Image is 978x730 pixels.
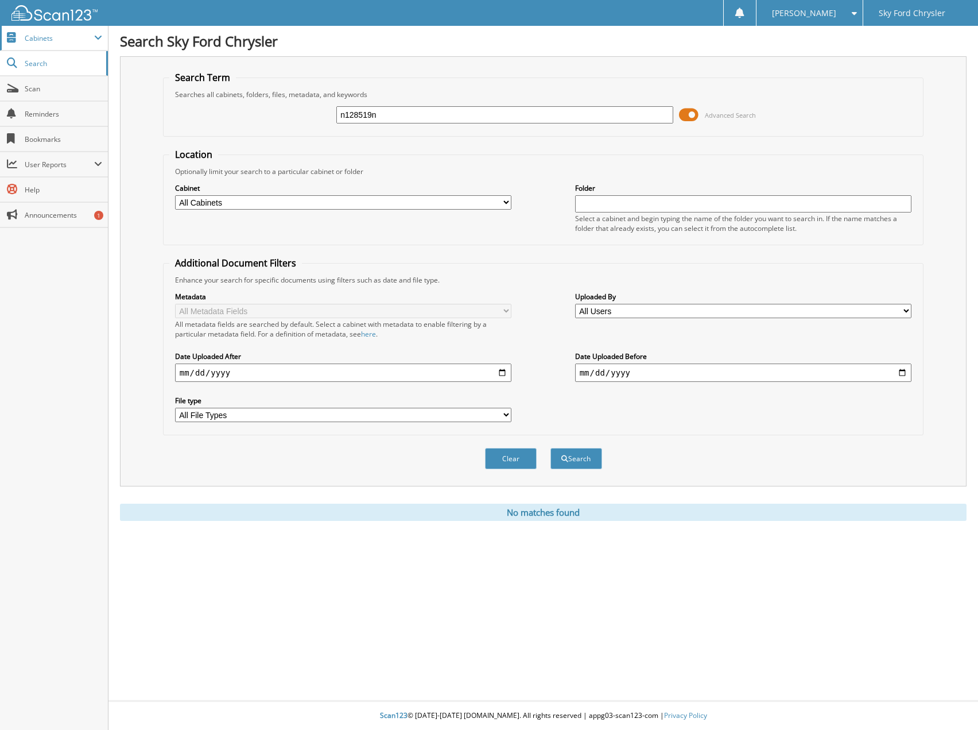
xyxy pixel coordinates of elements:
label: File type [175,396,512,405]
label: Uploaded By [575,292,912,302]
div: © [DATE]-[DATE] [DOMAIN_NAME]. All rights reserved | appg03-scan123-com | [108,702,978,730]
input: start [175,364,512,382]
a: here [361,329,376,339]
h1: Search Sky Ford Chrysler [120,32,967,51]
input: end [575,364,912,382]
div: Searches all cabinets, folders, files, metadata, and keywords [169,90,918,99]
span: Scan [25,84,102,94]
legend: Additional Document Filters [169,257,302,269]
label: Folder [575,183,912,193]
div: Enhance your search for specific documents using filters such as date and file type. [169,275,918,285]
label: Cabinet [175,183,512,193]
div: Select a cabinet and begin typing the name of the folder you want to search in. If the name match... [575,214,912,233]
div: 1 [94,211,103,220]
span: Bookmarks [25,134,102,144]
span: Cabinets [25,33,94,43]
span: Help [25,185,102,195]
span: User Reports [25,160,94,169]
div: No matches found [120,504,967,521]
label: Date Uploaded After [175,352,512,361]
label: Metadata [175,292,512,302]
button: Search [550,448,602,469]
legend: Location [169,148,218,161]
span: Search [25,59,100,68]
label: Date Uploaded Before [575,352,912,361]
span: [PERSON_NAME] [772,10,836,17]
a: Privacy Policy [664,710,707,720]
span: Advanced Search [705,111,756,119]
span: Reminders [25,109,102,119]
span: Scan123 [380,710,407,720]
div: All metadata fields are searched by default. Select a cabinet with metadata to enable filtering b... [175,319,512,339]
span: Sky Ford Chrysler [879,10,945,17]
img: scan123-logo-white.svg [11,5,98,21]
button: Clear [485,448,537,469]
span: Announcements [25,210,102,220]
legend: Search Term [169,71,236,84]
div: Optionally limit your search to a particular cabinet or folder [169,167,918,176]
